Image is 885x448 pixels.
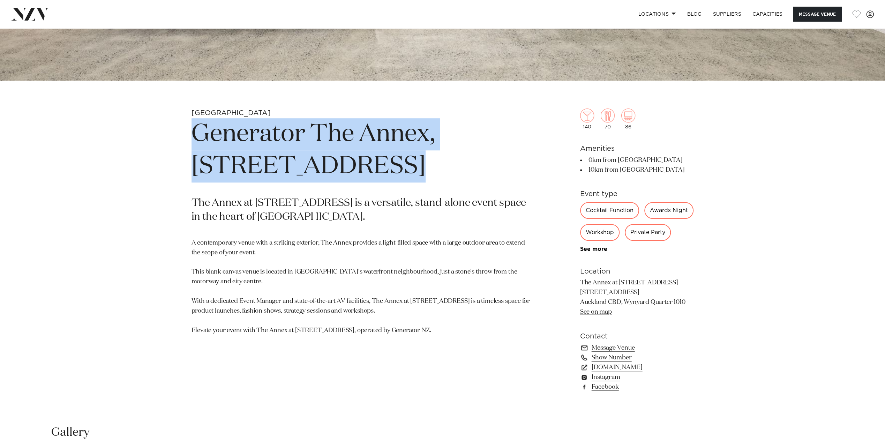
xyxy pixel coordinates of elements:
[621,109,635,122] img: theatre.png
[644,202,693,219] div: Awards Night
[580,266,694,277] h6: Location
[632,7,681,22] a: Locations
[580,372,694,382] a: Instagram
[580,363,694,372] a: [DOMAIN_NAME]
[580,202,639,219] div: Cocktail Function
[793,7,842,22] button: Message Venue
[580,189,694,199] h6: Event type
[580,331,694,342] h6: Contact
[51,425,90,440] h2: Gallery
[580,143,694,154] h6: Amenities
[601,109,615,122] img: dining.png
[625,224,671,241] div: Private Party
[580,155,694,165] li: 0km from [GEOGRAPHIC_DATA]
[192,110,271,117] small: [GEOGRAPHIC_DATA]
[580,382,694,392] a: Facebook
[747,7,788,22] a: Capacities
[580,109,594,129] div: 140
[580,309,612,315] a: See on map
[192,196,531,224] p: The Annex at [STREET_ADDRESS] is a versatile, stand-alone event space in the heart of [GEOGRAPHIC...
[621,109,635,129] div: 86
[580,109,594,122] img: cocktail.png
[192,118,531,182] h1: Generator The Annex, [STREET_ADDRESS]
[580,278,694,317] p: The Annex at [STREET_ADDRESS] [STREET_ADDRESS] Auckland CBD, Wynyard Quarter 1010
[11,8,49,20] img: nzv-logo.png
[580,224,620,241] div: Workshop
[192,238,531,336] p: A contemporary venue with a striking exterior, The Annex provides a light-filled space with a lar...
[580,353,694,363] a: Show Number
[707,7,747,22] a: SUPPLIERS
[681,7,707,22] a: BLOG
[580,165,694,175] li: 10km from [GEOGRAPHIC_DATA]
[580,343,694,353] a: Message Venue
[601,109,615,129] div: 70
